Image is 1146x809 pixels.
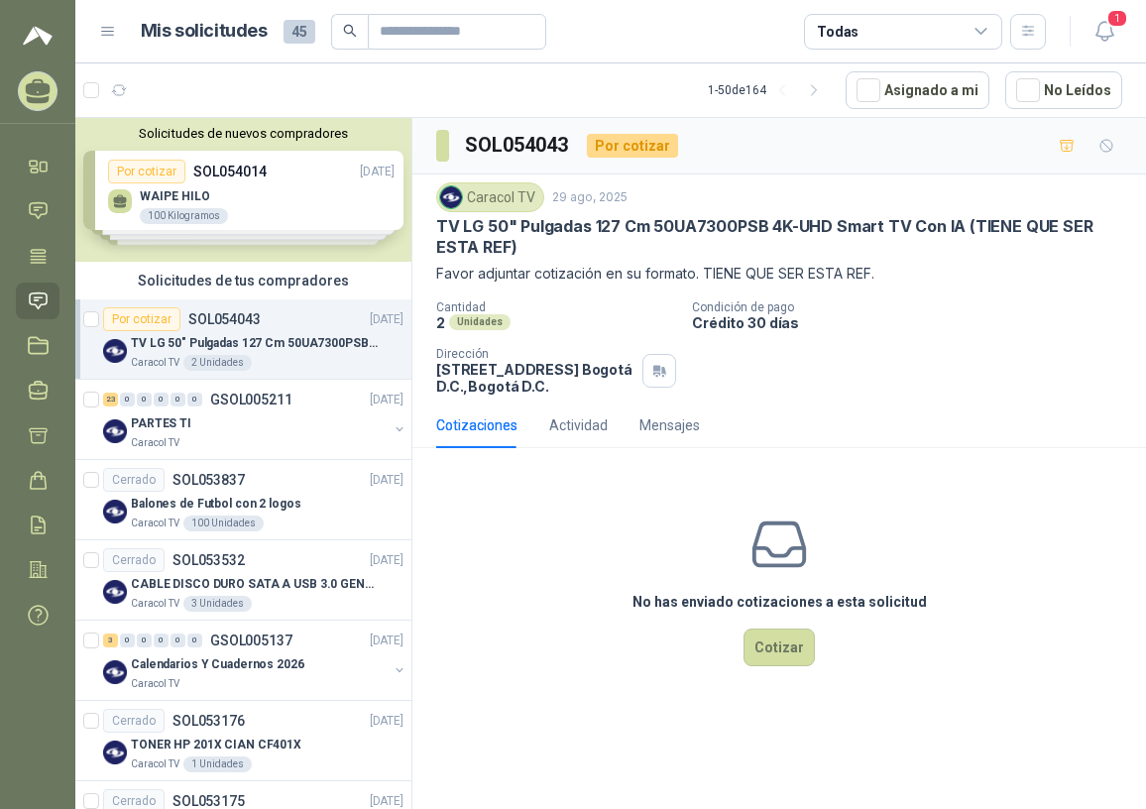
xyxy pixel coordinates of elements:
[23,24,53,48] img: Logo peakr
[370,310,403,329] p: [DATE]
[817,21,859,43] div: Todas
[465,130,571,161] h3: SOL054043
[632,591,927,613] h3: No has enviado cotizaciones a esta solicitud
[103,660,127,684] img: Company Logo
[172,553,245,567] p: SOL053532
[83,126,403,141] button: Solicitudes de nuevos compradores
[137,393,152,406] div: 0
[103,468,165,492] div: Cerrado
[187,634,202,647] div: 0
[75,262,411,299] div: Solicitudes de tus compradores
[284,20,315,44] span: 45
[131,516,179,531] p: Caracol TV
[172,473,245,487] p: SOL053837
[131,596,179,612] p: Caracol TV
[103,634,118,647] div: 3
[187,393,202,406] div: 0
[103,580,127,604] img: Company Logo
[436,182,544,212] div: Caracol TV
[436,361,634,395] p: [STREET_ADDRESS] Bogotá D.C. , Bogotá D.C.
[137,634,152,647] div: 0
[436,314,445,331] p: 2
[171,393,185,406] div: 0
[131,655,304,674] p: Calendarios Y Cuadernos 2026
[1087,14,1122,50] button: 1
[370,632,403,650] p: [DATE]
[449,314,511,330] div: Unidades
[131,334,378,353] p: TV LG 50" Pulgadas 127 Cm 50UA7300PSB 4K-UHD Smart TV Con IA (TIENE QUE SER ESTA REF)
[343,24,357,38] span: search
[587,134,678,158] div: Por cotizar
[744,629,815,666] button: Cotizar
[154,393,169,406] div: 0
[370,551,403,570] p: [DATE]
[440,186,462,208] img: Company Logo
[103,339,127,363] img: Company Logo
[552,188,628,207] p: 29 ago, 2025
[1005,71,1122,109] button: No Leídos
[131,355,179,371] p: Caracol TV
[75,299,411,380] a: Por cotizarSOL054043[DATE] Company LogoTV LG 50" Pulgadas 127 Cm 50UA7300PSB 4K-UHD Smart TV Con ...
[370,471,403,490] p: [DATE]
[103,388,407,451] a: 23 0 0 0 0 0 GSOL005211[DATE] Company LogoPARTES TICaracol TV
[131,736,301,754] p: TONER HP 201X CIAN CF401X
[1106,9,1128,28] span: 1
[103,629,407,692] a: 3 0 0 0 0 0 GSOL005137[DATE] Company LogoCalendarios Y Cuadernos 2026Caracol TV
[131,575,378,594] p: CABLE DISCO DURO SATA A USB 3.0 GENERICO
[210,393,292,406] p: GSOL005211
[103,419,127,443] img: Company Logo
[131,414,191,433] p: PARTES TI
[131,756,179,772] p: Caracol TV
[183,596,252,612] div: 3 Unidades
[103,741,127,764] img: Company Logo
[436,216,1122,259] p: TV LG 50" Pulgadas 127 Cm 50UA7300PSB 4K-UHD Smart TV Con IA (TIENE QUE SER ESTA REF)
[436,347,634,361] p: Dirección
[183,516,264,531] div: 100 Unidades
[103,393,118,406] div: 23
[370,712,403,731] p: [DATE]
[183,756,252,772] div: 1 Unidades
[120,393,135,406] div: 0
[103,500,127,523] img: Company Logo
[131,435,179,451] p: Caracol TV
[75,701,411,781] a: CerradoSOL053176[DATE] Company LogoTONER HP 201X CIAN CF401XCaracol TV1 Unidades
[120,634,135,647] div: 0
[75,118,411,262] div: Solicitudes de nuevos compradoresPor cotizarSOL054014[DATE] WAIPE HILO100 KilogramosPor cotizarSO...
[75,540,411,621] a: CerradoSOL053532[DATE] Company LogoCABLE DISCO DURO SATA A USB 3.0 GENERICOCaracol TV3 Unidades
[103,307,180,331] div: Por cotizar
[188,312,261,326] p: SOL054043
[131,495,301,514] p: Balones de Futbol con 2 logos
[172,714,245,728] p: SOL053176
[436,300,676,314] p: Cantidad
[131,676,179,692] p: Caracol TV
[692,300,1138,314] p: Condición de pago
[103,548,165,572] div: Cerrado
[171,634,185,647] div: 0
[708,74,830,106] div: 1 - 50 de 164
[370,391,403,409] p: [DATE]
[141,17,268,46] h1: Mis solicitudes
[549,414,608,436] div: Actividad
[103,709,165,733] div: Cerrado
[172,794,245,808] p: SOL053175
[183,355,252,371] div: 2 Unidades
[436,263,1122,285] p: Favor adjuntar cotización en su formato. TIENE QUE SER ESTA REF.
[75,460,411,540] a: CerradoSOL053837[DATE] Company LogoBalones de Futbol con 2 logosCaracol TV100 Unidades
[436,414,517,436] div: Cotizaciones
[846,71,989,109] button: Asignado a mi
[154,634,169,647] div: 0
[639,414,700,436] div: Mensajes
[210,634,292,647] p: GSOL005137
[692,314,1138,331] p: Crédito 30 días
